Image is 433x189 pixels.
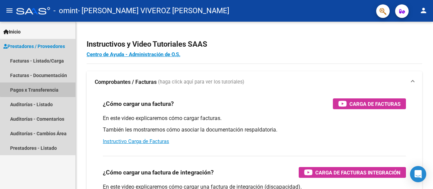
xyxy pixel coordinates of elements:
p: También les mostraremos cómo asociar la documentación respaldatoria. [103,126,406,134]
span: Inicio [3,28,21,36]
h2: Instructivos y Video Tutoriales SAAS [87,38,422,51]
mat-icon: menu [5,6,14,15]
button: Carga de Facturas [333,98,406,109]
span: Carga de Facturas Integración [315,168,401,177]
h3: ¿Cómo cargar una factura? [103,99,174,109]
span: Prestadores / Proveedores [3,43,65,50]
mat-icon: person [419,6,428,15]
a: Instructivo Carga de Facturas [103,138,169,144]
strong: Comprobantes / Facturas [95,78,157,86]
a: Centro de Ayuda - Administración de O.S. [87,51,180,57]
div: Open Intercom Messenger [410,166,426,182]
span: Carga de Facturas [349,100,401,108]
button: Carga de Facturas Integración [299,167,406,178]
mat-expansion-panel-header: Comprobantes / Facturas (haga click aquí para ver los tutoriales) [87,71,422,93]
h3: ¿Cómo cargar una factura de integración? [103,168,214,177]
span: (haga click aquí para ver los tutoriales) [158,78,244,86]
span: - [PERSON_NAME] VIVEROZ [PERSON_NAME] [78,3,229,18]
span: - omint [53,3,78,18]
p: En este video explicaremos cómo cargar facturas. [103,115,406,122]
